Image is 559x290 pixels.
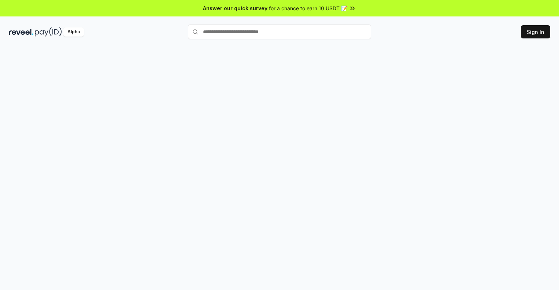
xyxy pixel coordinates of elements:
[35,27,62,37] img: pay_id
[63,27,84,37] div: Alpha
[521,25,550,38] button: Sign In
[9,27,33,37] img: reveel_dark
[269,4,347,12] span: for a chance to earn 10 USDT 📝
[203,4,267,12] span: Answer our quick survey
